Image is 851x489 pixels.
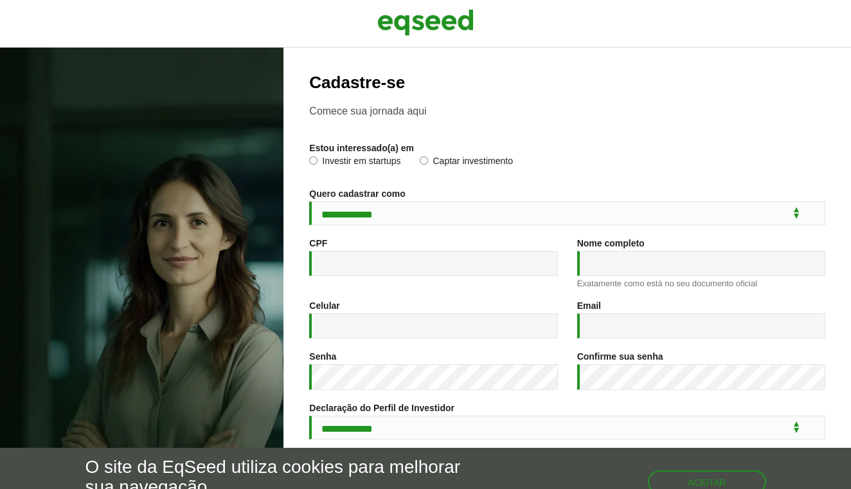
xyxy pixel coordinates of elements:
label: Nome completo [577,239,645,248]
img: EqSeed Logo [377,6,474,39]
label: Quero cadastrar como [309,189,405,198]
label: Investir em startups [309,156,400,169]
h2: Cadastre-se [309,73,825,92]
div: Exatamente como está no seu documento oficial [577,279,825,288]
label: Senha [309,352,336,361]
label: Confirme sua senha [577,352,663,361]
label: Email [577,301,601,310]
label: Declaração do Perfil de Investidor [309,403,454,412]
input: Investir em startups [309,156,318,165]
p: Comece sua jornada aqui [309,105,825,117]
label: CPF [309,239,327,248]
label: Celular [309,301,339,310]
label: Captar investimento [420,156,513,169]
label: Estou interessado(a) em [309,143,414,152]
input: Captar investimento [420,156,428,165]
